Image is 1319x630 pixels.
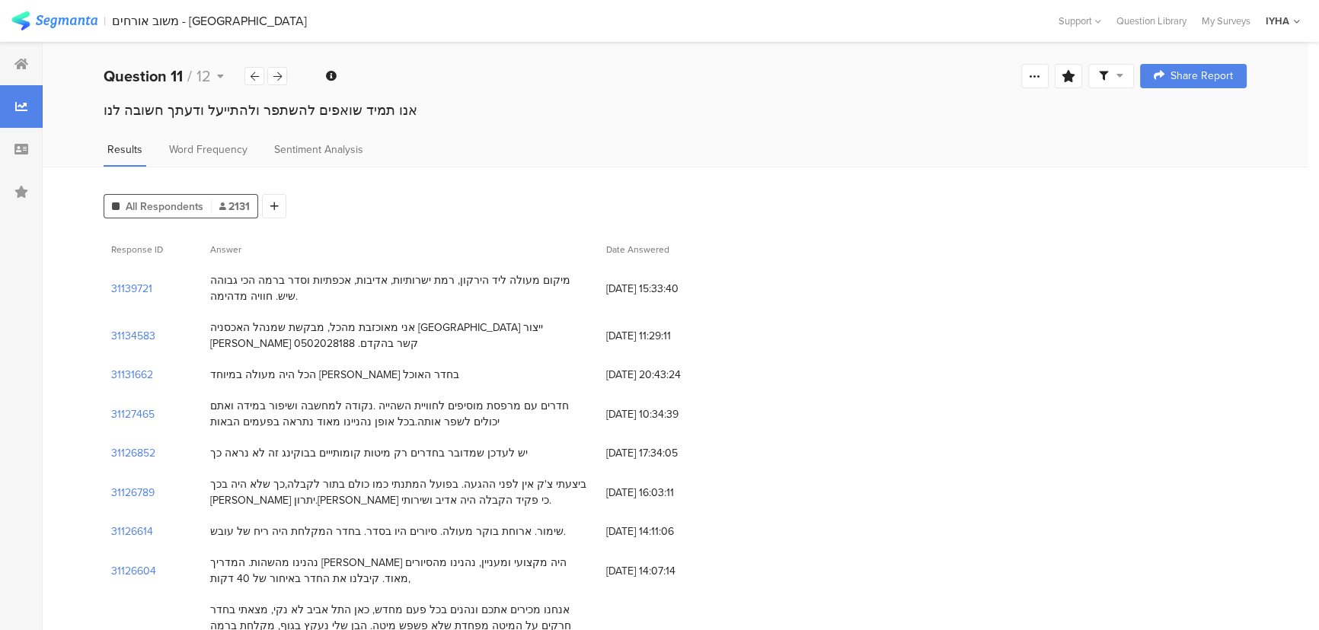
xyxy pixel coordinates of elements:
[104,12,106,30] div: |
[1170,71,1233,81] span: Share Report
[111,563,156,579] section: 31126604
[126,199,203,215] span: All Respondents
[111,281,152,297] section: 31139721
[210,476,591,508] div: ביצעתי צ'ק אין לפני ההגעה. בפועל המתנתי כמו כולם בתור לקבלה,כך שלא היה בכך [PERSON_NAME] יתרון.[P...
[187,65,192,87] span: /
[606,445,728,461] span: [DATE] 17:34:05
[1059,9,1101,33] div: Support
[111,523,153,539] section: 31126614
[210,398,591,430] div: חדרים עם מרפסת מוסיפים לחוויית השהייה .נקודה למחשבה ושיפור במידה ואתם יכולים לשפר אותה.בכל אופן נ...
[196,65,211,87] span: 12
[606,281,728,297] span: [DATE] 15:33:40
[606,563,728,579] span: [DATE] 14:07:14
[606,485,728,501] span: [DATE] 16:03:11
[169,142,248,157] span: Word Frequency
[210,272,591,304] div: מיקום מעולה ליד הירקון, רמת ישרותיות, אדיבות, אכפתיות וסדר ברמה הכי גבוהה שיש. חוויה מדהימה.
[111,367,153,383] section: 31131662
[274,142,363,157] span: Sentiment Analysis
[210,367,459,383] div: הכל היה מעולה במיוחד [PERSON_NAME] בחדר האוכל
[11,11,97,30] img: segmanta logo
[606,243,669,256] span: Date Answered
[210,243,241,256] span: Answer
[606,328,728,344] span: [DATE] 11:29:11
[111,445,155,461] section: 31126852
[111,328,155,344] section: 31134583
[1266,14,1289,28] div: IYHA
[111,485,155,501] section: 31126789
[112,14,307,28] div: משוב אורחים - [GEOGRAPHIC_DATA]
[606,523,728,539] span: [DATE] 14:11:06
[104,65,183,87] b: Question 11
[210,320,591,352] div: אני מאוכזבת מהכל, מבקשת שמנהל האכסניה [GEOGRAPHIC_DATA] ייצור [PERSON_NAME] קשר בהקדם. 0502028188
[111,243,163,256] span: Response ID
[210,555,591,587] div: נהנינו מהשהות. המדריך [PERSON_NAME] היה מקצועי ומעניין, נהנינו מהסיורים מאוד. קיבלנו את החדר באיח...
[210,445,528,461] div: יש לעדכן שמדובר בחדרים רק מיטות קומותייים בבוקינג זה לא נראה כך
[219,199,250,215] span: 2131
[606,367,728,383] span: [DATE] 20:43:24
[1194,14,1258,28] a: My Surveys
[107,142,142,157] span: Results
[606,406,728,422] span: [DATE] 10:34:39
[111,406,155,422] section: 31127465
[1109,14,1194,28] a: Question Library
[210,523,566,539] div: שימור. ארוחת בוקר מעולה. סיורים היו בסדר. בחדר המקלחת היה ריח של עובש.
[104,100,1247,120] div: אנו תמיד שואפים להשתפר ולהתייעל ודעתך חשובה לנו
